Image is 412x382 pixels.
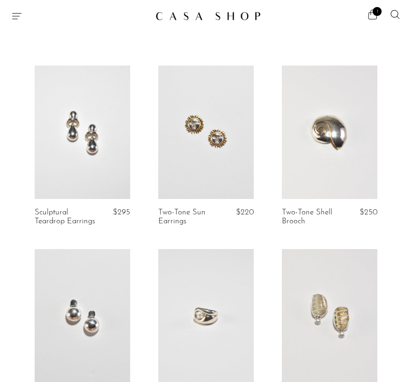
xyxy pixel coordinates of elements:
a: Two-Tone Shell Brooch [282,208,343,226]
a: Sculptural Teardrop Earrings [35,208,96,226]
button: Menu [11,10,22,22]
span: 1 [373,7,382,16]
span: $250 [360,208,377,216]
a: Two-Tone Sun Earrings [158,208,220,226]
span: $295 [113,208,130,216]
span: $220 [236,208,254,216]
